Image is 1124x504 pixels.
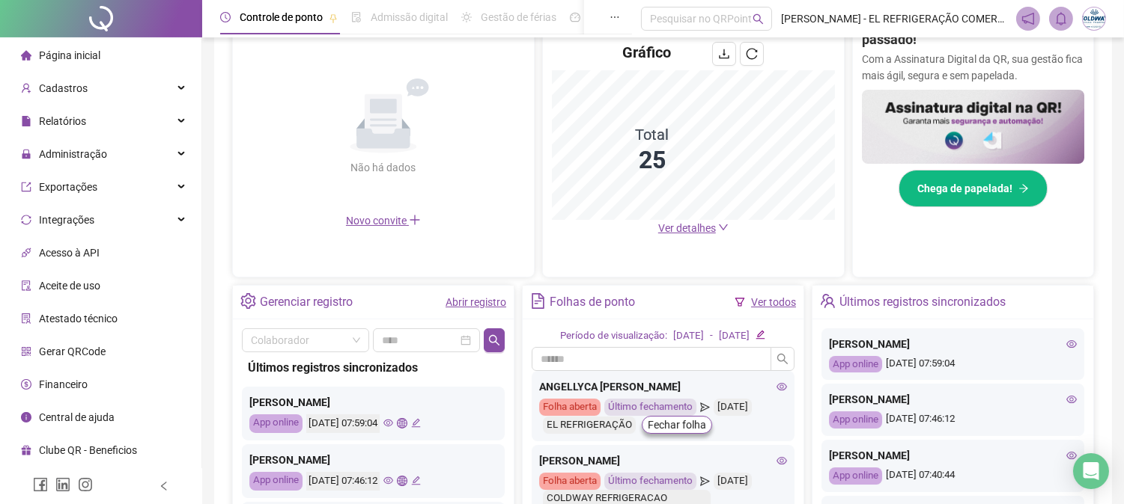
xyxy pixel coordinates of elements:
span: reload [746,48,758,60]
img: 29308 [1083,7,1105,30]
h4: Gráfico [622,42,671,63]
span: qrcode [21,346,31,357]
span: [PERSON_NAME] - EL REFRIGERAÇÃO COMERCIO ATACADISTA E VAREJISTA DE EQUIPAMENT LTDA EPP [781,10,1007,27]
span: api [21,248,31,258]
span: eye [383,476,393,485]
div: [PERSON_NAME] [249,452,497,468]
div: [PERSON_NAME] [829,447,1077,464]
div: App online [249,414,303,433]
span: Ver detalhes [658,222,716,234]
span: setting [240,293,256,309]
div: Últimos registros sincronizados [839,289,1006,315]
span: Relatórios [39,115,86,127]
span: gift [21,445,31,455]
a: Ver todos [751,296,796,308]
div: [PERSON_NAME] [249,394,497,411]
span: file-text [530,293,546,309]
div: [PERSON_NAME] [539,452,787,469]
div: [DATE] 07:59:04 [829,356,1077,373]
span: eye [777,381,787,392]
span: Aceite de uso [39,280,100,292]
span: send [700,473,710,490]
span: arrow-right [1018,183,1029,194]
span: search [777,353,789,365]
a: Abrir registro [446,296,506,308]
div: App online [249,472,303,491]
div: [DATE] 07:59:04 [306,414,380,433]
span: Administração [39,148,107,160]
div: Folha aberta [539,473,601,490]
span: download [718,48,730,60]
span: eye [1066,339,1077,349]
span: edit [411,418,421,428]
div: ANGELLYCA [PERSON_NAME] [539,378,787,395]
span: team [820,293,836,309]
span: info-circle [21,412,31,422]
div: Folhas de ponto [550,289,635,315]
div: [DATE] 07:40:44 [829,467,1077,485]
div: Open Intercom Messenger [1073,453,1109,489]
div: [DATE] [673,328,704,344]
span: ellipsis [610,12,620,22]
span: lock [21,149,31,159]
span: file [21,116,31,126]
div: App online [829,467,882,485]
div: [PERSON_NAME] [829,391,1077,408]
div: Últimos registros sincronizados [248,358,499,377]
span: file-done [351,12,362,22]
span: clock-circle [220,12,231,22]
span: eye [383,418,393,428]
img: banner%2F02c71560-61a6-44d4-94b9-c8ab97240462.png [862,90,1084,164]
span: Fechar folha [648,417,706,433]
span: pushpin [329,13,338,22]
span: Página inicial [39,49,100,61]
span: eye [1066,394,1077,405]
span: Integrações [39,214,94,226]
span: plus [409,214,421,226]
div: [DATE] [714,473,752,490]
span: search [753,13,764,25]
div: Último fechamento [604,399,696,416]
span: solution [21,313,31,324]
span: Clube QR - Beneficios [39,444,137,456]
div: [DATE] [719,328,750,344]
span: Atestado técnico [39,313,118,325]
span: global [397,476,407,485]
span: instagram [78,477,93,492]
div: - [710,328,713,344]
div: [PERSON_NAME] [829,336,1077,352]
button: Chega de papelada! [899,170,1048,207]
p: Com a Assinatura Digital da QR, sua gestão fica mais ágil, segura e sem papelada. [862,51,1084,84]
span: eye [1066,450,1077,461]
span: Novo convite [346,215,421,227]
span: Admissão digital [371,11,448,23]
span: export [21,182,31,192]
span: global [397,418,407,428]
span: user-add [21,83,31,93]
span: down [718,222,729,233]
span: edit [756,330,765,339]
span: Central de ajuda [39,411,115,423]
span: Cadastros [39,82,88,94]
a: Ver detalhes down [658,222,729,234]
span: facebook [33,477,48,492]
span: linkedin [55,477,70,492]
span: send [700,399,710,416]
span: edit [411,476,421,485]
span: Acesso à API [39,247,100,259]
span: sun [461,12,472,22]
span: dashboard [570,12,580,22]
div: Gerenciar registro [260,289,353,315]
span: sync [21,215,31,225]
span: Controle de ponto [240,11,323,23]
div: [DATE] 07:46:12 [306,472,380,491]
span: bell [1054,12,1068,25]
span: dollar [21,379,31,390]
span: Chega de papelada! [917,180,1012,197]
div: Não há dados [315,159,452,176]
div: Folha aberta [539,399,601,416]
div: [DATE] 07:46:12 [829,411,1077,428]
div: App online [829,356,882,373]
span: Exportações [39,181,97,193]
span: home [21,50,31,61]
